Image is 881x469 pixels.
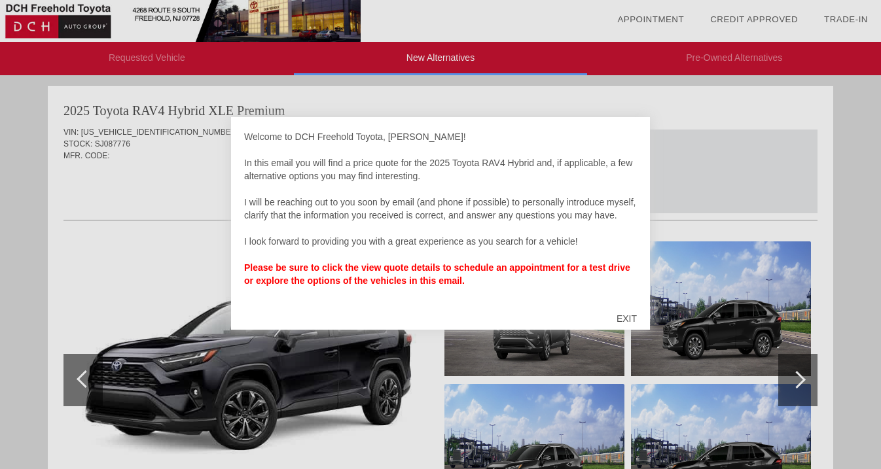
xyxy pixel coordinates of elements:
a: Credit Approved [710,14,798,24]
a: Appointment [617,14,684,24]
div: EXIT [603,299,650,338]
div: Welcome to DCH Freehold Toyota, [PERSON_NAME]! In this email you will find a price quote for the ... [244,130,637,300]
strong: Please be sure to click the view quote details to schedule an appointment for a test drive or exp... [244,262,630,286]
a: Trade-In [824,14,868,24]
